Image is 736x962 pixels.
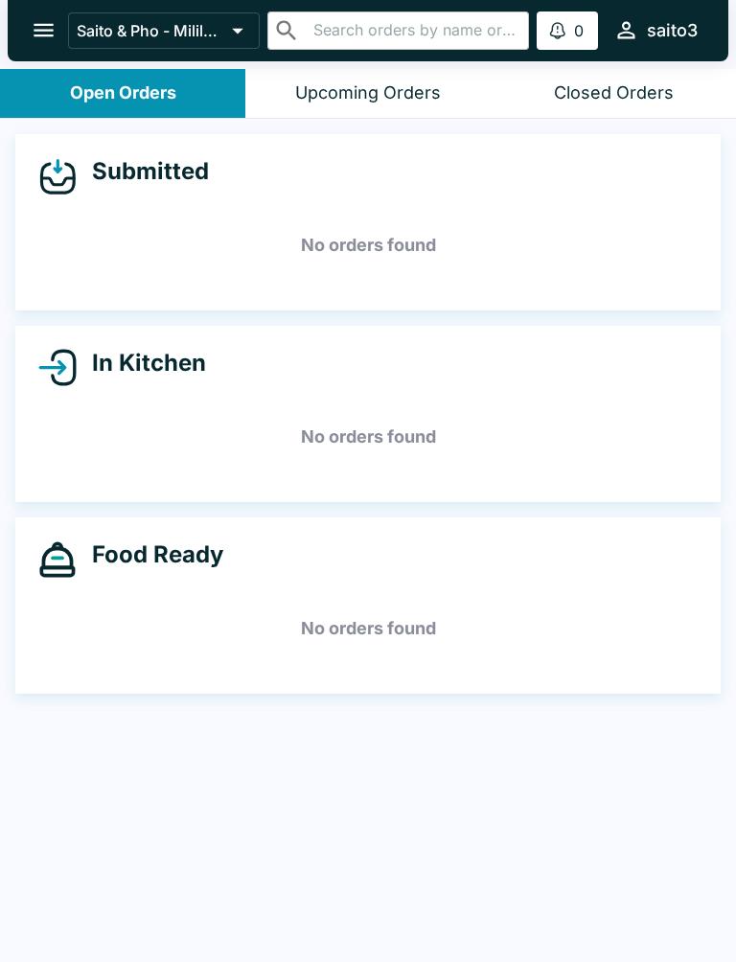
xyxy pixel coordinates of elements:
[77,349,206,378] h4: In Kitchen
[38,402,698,471] h5: No orders found
[19,6,68,55] button: open drawer
[77,157,209,186] h4: Submitted
[77,21,224,40] p: Saito & Pho - Mililani
[606,10,705,51] button: saito3
[68,12,260,49] button: Saito & Pho - Mililani
[554,82,674,104] div: Closed Orders
[574,21,584,40] p: 0
[38,594,698,663] h5: No orders found
[647,19,698,42] div: saito3
[308,17,520,44] input: Search orders by name or phone number
[295,82,441,104] div: Upcoming Orders
[70,82,176,104] div: Open Orders
[38,211,698,280] h5: No orders found
[77,540,223,569] h4: Food Ready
